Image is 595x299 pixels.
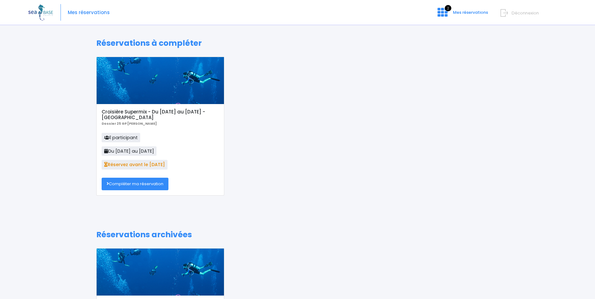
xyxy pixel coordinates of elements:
[102,133,140,142] span: 1 participant
[433,12,492,18] a: 2 Mes réservations
[96,230,499,239] h1: Réservations archivées
[102,121,157,126] b: Dossier 25 GP [PERSON_NAME]
[102,160,167,169] span: Réservez avant le [DATE]
[102,146,157,156] span: Du [DATE] au [DATE]
[453,9,488,15] span: Mes réservations
[102,178,168,190] a: Compléter ma réservation
[512,10,539,16] span: Déconnexion
[96,39,499,48] h1: Réservations à compléter
[445,5,451,11] span: 2
[102,109,219,120] h5: Croisière Supermix - Du [DATE] au [DATE] - [GEOGRAPHIC_DATA]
